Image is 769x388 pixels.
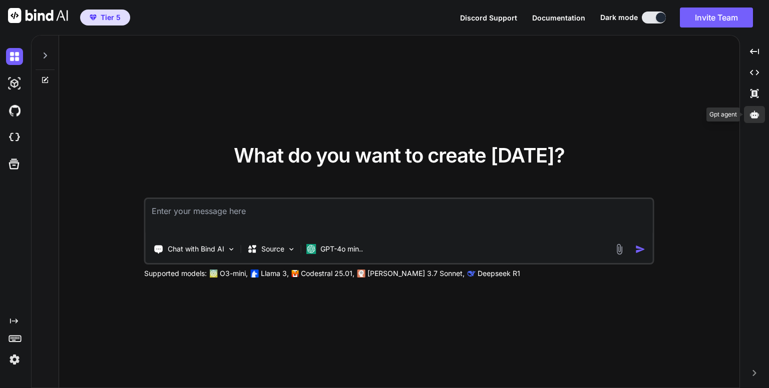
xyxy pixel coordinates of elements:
p: Llama 3, [261,268,289,278]
span: Dark mode [600,12,638,22]
button: Discord Support [460,12,517,23]
img: Mistral-AI [292,270,299,277]
span: Tier 5 [101,12,121,22]
p: [PERSON_NAME] 3.7 Sonnet, [367,268,465,278]
img: claude [468,269,476,277]
img: GPT-4 [210,269,218,277]
img: premium [90,14,97,20]
button: Invite Team [680,7,753,27]
img: cloudideIcon [6,129,23,146]
p: Supported models: [144,268,207,278]
img: Bind AI [8,8,68,23]
img: Pick Models [287,245,296,253]
img: claude [357,269,365,277]
img: githubDark [6,102,23,119]
span: Discord Support [460,13,517,22]
img: darkAi-studio [6,75,23,92]
img: settings [6,351,23,368]
img: attachment [614,243,625,255]
img: darkChat [6,48,23,65]
button: Documentation [532,12,585,23]
p: Deepseek R1 [478,268,520,278]
p: Source [261,244,284,254]
span: Documentation [532,13,585,22]
p: O3-mini, [220,268,248,278]
p: Codestral 25.01, [301,268,354,278]
img: GPT-4o mini [306,244,316,254]
div: Gpt agent [706,107,740,121]
span: What do you want to create [DATE]? [234,143,565,167]
p: GPT-4o min.. [320,244,363,254]
img: icon [635,244,646,254]
img: Llama2 [251,269,259,277]
button: premiumTier 5 [80,9,130,25]
img: Pick Tools [227,245,236,253]
p: Chat with Bind AI [168,244,224,254]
